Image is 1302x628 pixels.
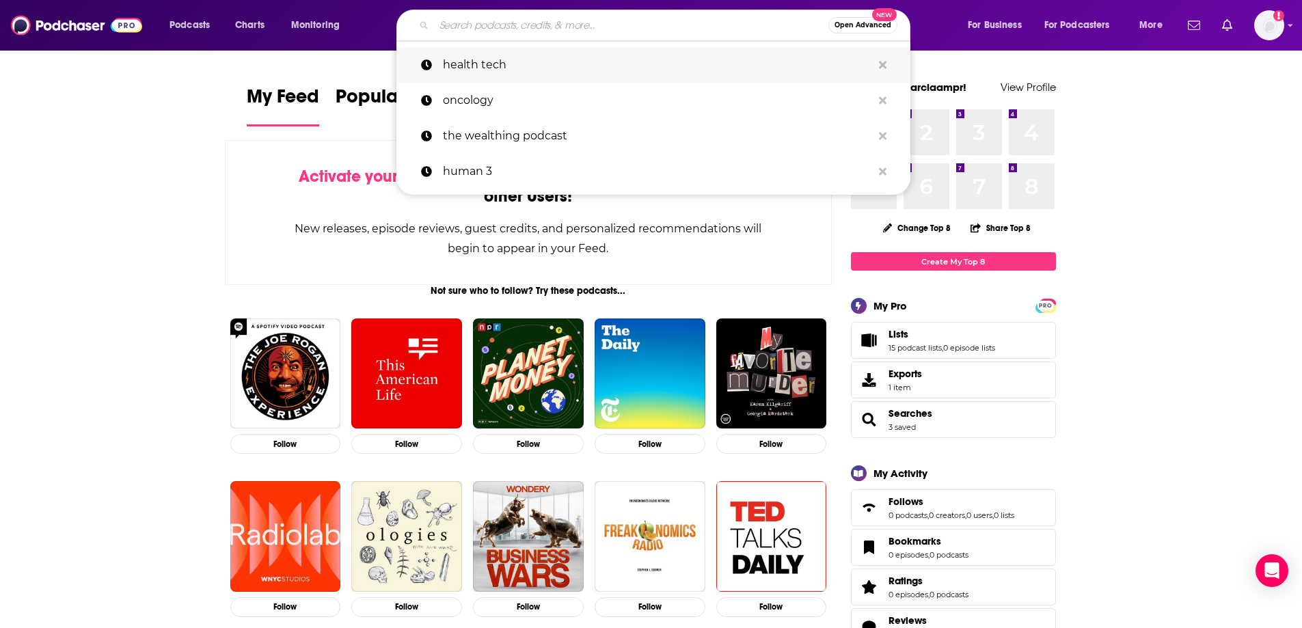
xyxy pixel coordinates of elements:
[595,318,705,429] img: The Daily
[1139,16,1163,35] span: More
[929,510,965,520] a: 0 creators
[230,597,341,617] button: Follow
[889,614,968,627] a: Reviews
[889,575,968,587] a: Ratings
[851,361,1056,398] a: Exports
[873,299,907,312] div: My Pro
[889,407,932,420] span: Searches
[226,14,273,36] a: Charts
[930,550,968,560] a: 0 podcasts
[889,422,916,432] a: 3 saved
[1001,81,1056,94] a: View Profile
[473,481,584,592] img: Business Wars
[958,14,1039,36] button: open menu
[1254,10,1284,40] img: User Profile
[351,481,462,592] img: Ologies with Alie Ward
[856,331,883,350] a: Lists
[1130,14,1180,36] button: open menu
[230,434,341,454] button: Follow
[1273,10,1284,21] svg: Add a profile image
[992,510,994,520] span: ,
[851,529,1056,566] span: Bookmarks
[247,85,319,126] a: My Feed
[889,328,908,340] span: Lists
[247,85,319,116] span: My Feed
[716,597,827,617] button: Follow
[889,575,923,587] span: Ratings
[716,434,827,454] button: Follow
[282,14,357,36] button: open menu
[889,535,968,547] a: Bookmarks
[351,434,462,454] button: Follow
[856,410,883,429] a: Searches
[595,481,705,592] img: Freakonomics Radio
[169,16,210,35] span: Podcasts
[856,370,883,390] span: Exports
[994,510,1014,520] a: 0 lists
[235,16,265,35] span: Charts
[291,16,340,35] span: Monitoring
[927,510,929,520] span: ,
[351,318,462,429] img: This American Life
[473,597,584,617] button: Follow
[1044,16,1110,35] span: For Podcasters
[889,510,927,520] a: 0 podcasts
[336,85,452,126] a: Popular Feed
[889,383,922,392] span: 1 item
[225,285,832,297] div: Not sure who to follow? Try these podcasts...
[970,215,1031,241] button: Share Top 8
[889,550,928,560] a: 0 episodes
[443,154,872,189] p: human 3
[943,343,995,353] a: 0 episode lists
[889,368,922,380] span: Exports
[968,16,1022,35] span: For Business
[856,538,883,557] a: Bookmarks
[230,481,341,592] img: Radiolab
[336,85,452,116] span: Popular Feed
[889,343,942,353] a: 15 podcast lists
[872,8,897,21] span: New
[889,328,995,340] a: Lists
[595,434,705,454] button: Follow
[434,14,828,36] input: Search podcasts, credits, & more...
[856,498,883,517] a: Follows
[396,47,910,83] a: health tech
[889,614,927,627] span: Reviews
[160,14,228,36] button: open menu
[299,166,439,187] span: Activate your Feed
[942,343,943,353] span: ,
[716,318,827,429] img: My Favorite Murder with Karen Kilgariff and Georgia Hardstark
[851,252,1056,271] a: Create My Top 8
[889,590,928,599] a: 0 episodes
[716,481,827,592] img: TED Talks Daily
[294,219,763,258] div: New releases, episode reviews, guest credits, and personalized recommendations will begin to appe...
[1037,300,1054,310] a: PRO
[930,590,968,599] a: 0 podcasts
[851,569,1056,605] span: Ratings
[1035,14,1130,36] button: open menu
[11,12,142,38] img: Podchaser - Follow, Share and Rate Podcasts
[443,47,872,83] p: health tech
[1256,554,1288,587] div: Open Intercom Messenger
[835,22,891,29] span: Open Advanced
[965,510,966,520] span: ,
[1217,14,1238,37] a: Show notifications dropdown
[828,17,897,33] button: Open AdvancedNew
[875,219,960,236] button: Change Top 8
[396,118,910,154] a: the wealthing podcast
[473,434,584,454] button: Follow
[851,322,1056,359] span: Lists
[1037,301,1054,311] span: PRO
[851,401,1056,438] span: Searches
[396,83,910,118] a: oncology
[595,597,705,617] button: Follow
[928,550,930,560] span: ,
